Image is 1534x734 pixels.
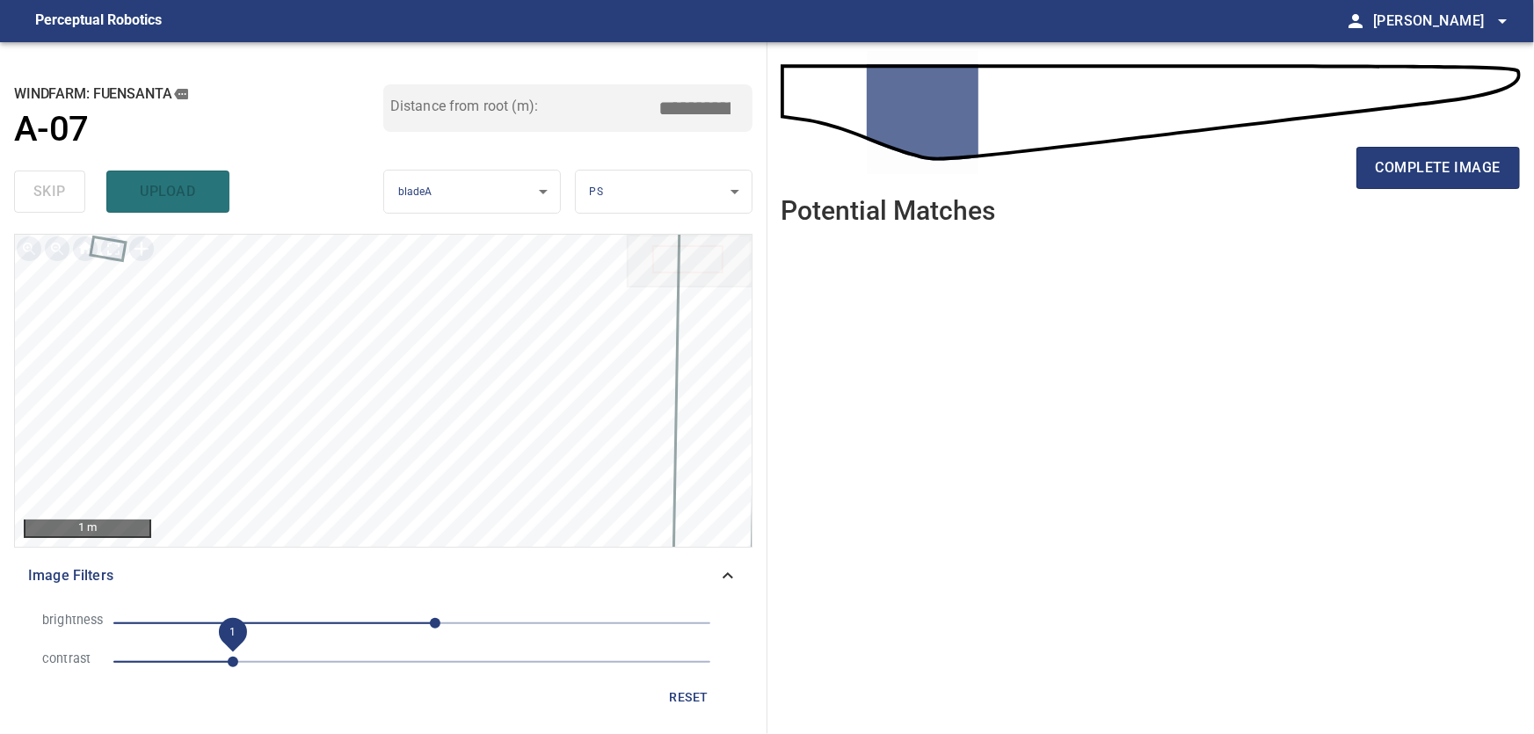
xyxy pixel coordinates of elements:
p: brightness [42,611,99,630]
button: copy message details [171,84,191,104]
img: Zoom in [15,235,43,263]
h1: A-07 [14,109,89,150]
label: Distance from root (m): [390,99,538,113]
h2: windfarm: Fuensanta [14,84,383,104]
span: PS [590,185,603,198]
img: Toggle selection [127,235,156,263]
span: reset [668,687,710,709]
span: bladeA [398,185,433,198]
h2: Potential Matches [782,196,996,225]
span: person [1345,11,1366,32]
button: reset [661,681,717,714]
img: Go home [71,235,99,263]
button: complete image [1356,147,1520,189]
p: contrast [42,650,99,669]
span: [PERSON_NAME] [1373,9,1513,33]
img: Toggle full page [99,235,127,263]
span: 1 [229,625,236,637]
button: [PERSON_NAME] [1366,4,1513,39]
span: Image Filters [28,565,717,586]
div: bladeA [384,170,560,214]
div: Image Filters [14,555,752,597]
figcaption: Perceptual Robotics [35,7,162,35]
a: A-07 [14,109,383,150]
div: PS [576,170,752,214]
span: arrow_drop_down [1492,11,1513,32]
img: Zoom out [43,235,71,263]
span: complete image [1376,156,1501,180]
